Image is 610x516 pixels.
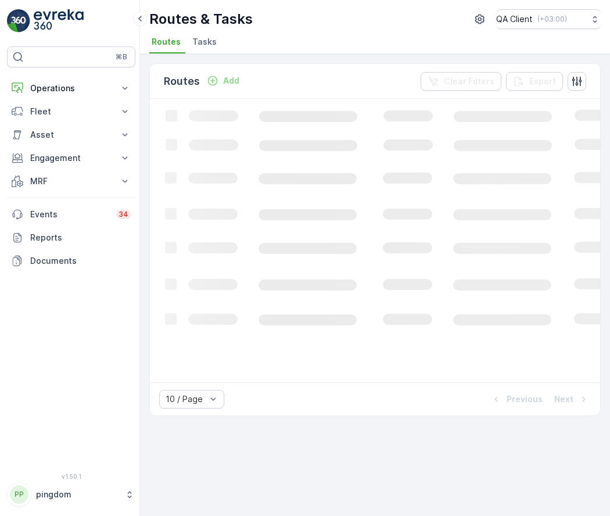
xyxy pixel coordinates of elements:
[7,100,135,123] button: Fleet
[36,489,119,500] p: pingdom
[34,9,84,33] img: logo_light-DOdMpM7g.png
[30,83,112,94] p: Operations
[444,76,494,87] p: Clear Filters
[7,9,30,33] img: logo
[421,72,501,91] button: Clear Filters
[537,15,567,24] p: ( +03:00 )
[149,10,253,28] p: Routes & Tasks
[223,75,239,87] p: Add
[152,36,181,48] span: Routes
[7,123,135,146] button: Asset
[7,77,135,100] button: Operations
[30,152,112,164] p: Engagement
[496,13,533,25] p: QA Client
[30,255,131,267] p: Documents
[30,106,112,117] p: Fleet
[30,209,109,220] p: Events
[496,9,601,29] button: QA Client(+03:00)
[7,249,135,273] a: Documents
[7,482,135,507] button: PPpingdom
[7,226,135,249] a: Reports
[10,485,28,504] div: PP
[7,473,135,480] span: v 1.50.1
[529,76,556,87] p: Export
[7,203,135,226] a: Events34
[507,393,543,405] p: Previous
[192,36,217,48] span: Tasks
[119,210,128,219] p: 34
[164,73,200,89] p: Routes
[7,170,135,193] button: MRF
[554,393,573,405] p: Next
[30,175,112,187] p: MRF
[553,392,591,406] button: Next
[202,74,244,88] button: Add
[30,129,112,141] p: Asset
[30,232,131,243] p: Reports
[489,392,544,406] button: Previous
[116,52,127,62] p: ⌘B
[7,146,135,170] button: Engagement
[506,72,563,91] button: Export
